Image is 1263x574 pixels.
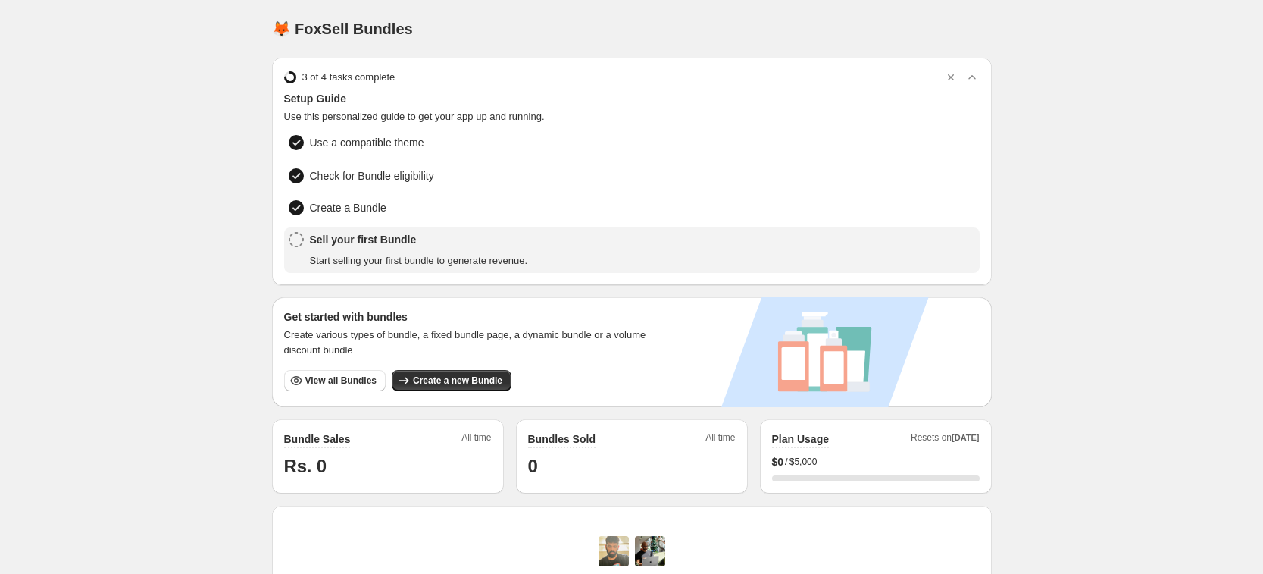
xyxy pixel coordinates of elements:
img: Prakhar [635,536,665,566]
h1: 0 [528,454,736,478]
span: View all Bundles [305,375,377,387]
span: Check for Bundle eligibility [310,168,434,183]
span: Create a Bundle [310,200,386,215]
span: Use this personalized guide to get your app up and running. [284,109,980,124]
h2: Plan Usage [772,431,829,447]
span: All time [461,431,491,448]
span: Create a new Bundle [413,375,502,387]
button: View all Bundles [284,370,386,391]
span: Start selling your first bundle to generate revenue. [310,253,528,268]
h1: Rs. 0 [284,454,492,478]
button: Create a new Bundle [392,370,511,391]
span: Sell your first Bundle [310,232,528,247]
img: Adi [599,536,629,566]
span: All time [705,431,735,448]
h2: Bundles Sold [528,431,596,447]
span: $5,000 [789,456,818,468]
span: Use a compatible theme [310,135,877,150]
span: 3 of 4 tasks complete [302,70,395,85]
span: [DATE] [952,433,979,442]
span: Resets on [911,431,980,448]
span: Setup Guide [284,91,980,106]
span: Create various types of bundle, a fixed bundle page, a dynamic bundle or a volume discount bundle [284,328,661,358]
h1: 🦊 FoxSell Bundles [272,20,413,38]
h3: Get started with bundles [284,309,661,325]
div: / [772,454,980,469]
span: $ 0 [772,454,784,469]
h2: Bundle Sales [284,431,351,447]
